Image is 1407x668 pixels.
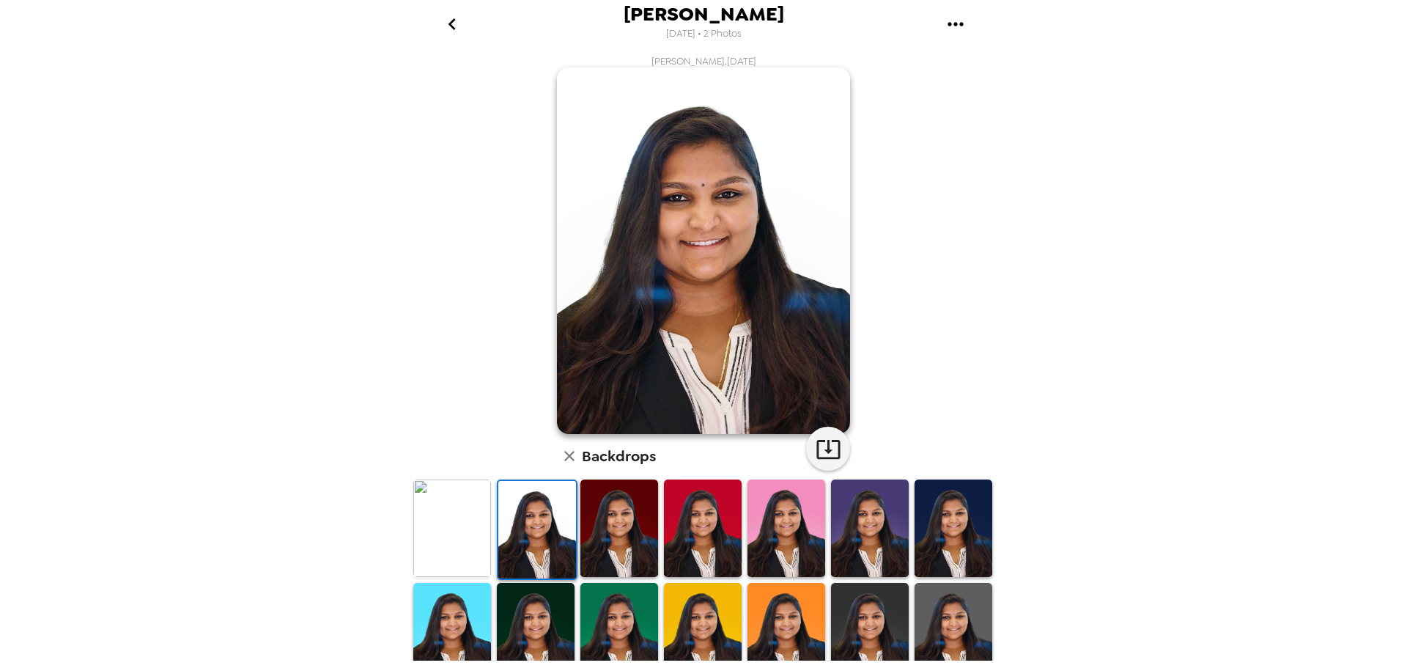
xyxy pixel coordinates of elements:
span: [DATE] • 2 Photos [666,24,742,44]
span: [PERSON_NAME] [624,4,784,24]
img: user [557,67,850,434]
img: Original [413,480,491,577]
span: [PERSON_NAME] , [DATE] [651,55,756,67]
h6: Backdrops [582,444,656,468]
